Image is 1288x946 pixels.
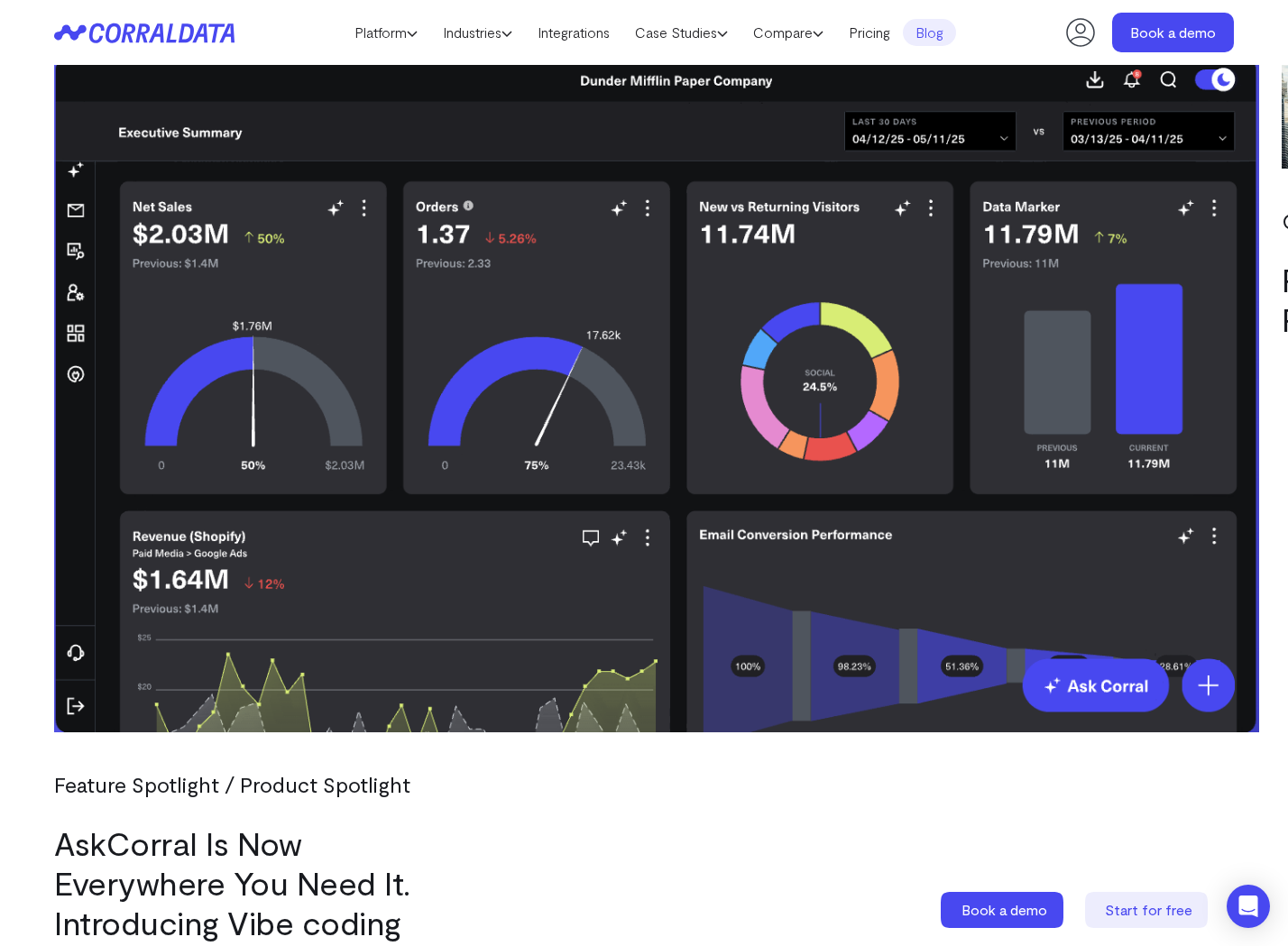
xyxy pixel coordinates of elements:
[1105,901,1192,918] span: Start for free
[741,19,836,46] a: Compare
[903,19,956,46] a: Blog
[941,892,1067,928] a: Book a demo
[1112,13,1234,52] a: Book a demo
[622,19,741,46] a: Case Studies
[54,768,1241,801] div: Feature Spotlight / Product Spotlight
[1085,892,1211,928] a: Start for free
[430,19,525,46] a: Industries
[836,19,903,46] a: Pricing
[961,901,1047,918] span: Book a demo
[525,19,622,46] a: Integrations
[342,19,430,46] a: Platform
[1227,885,1270,928] div: Open Intercom Messenger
